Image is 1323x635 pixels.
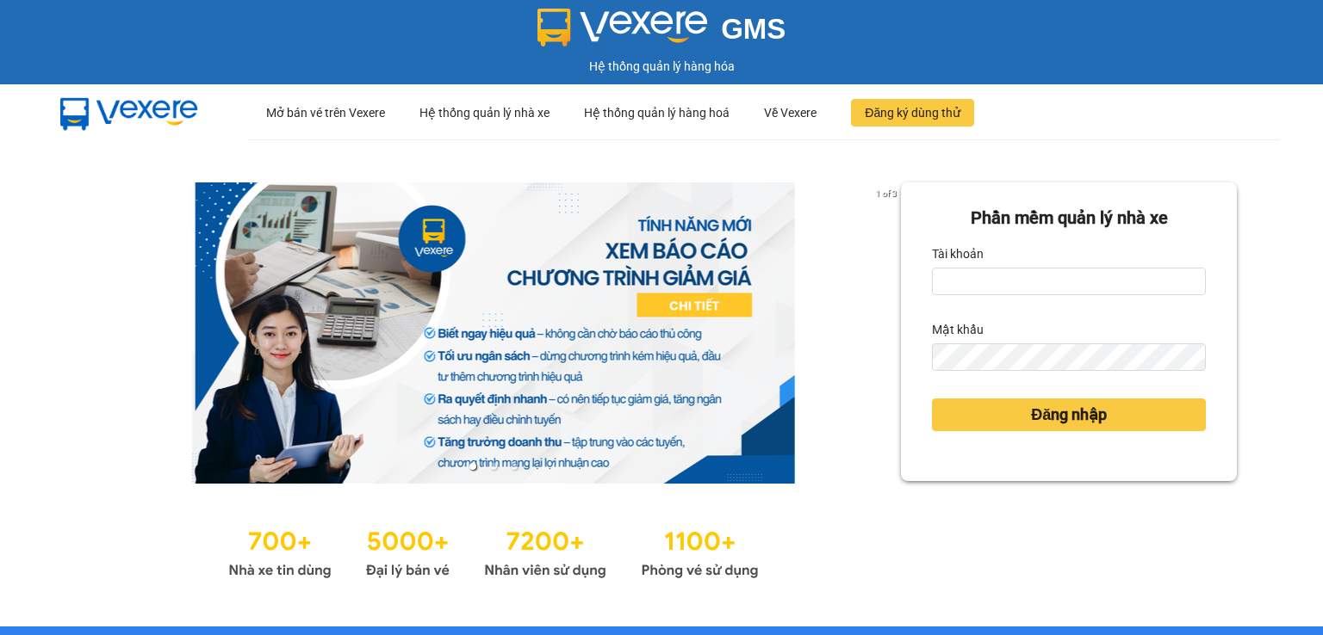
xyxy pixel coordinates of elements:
[865,103,960,122] span: Đăng ký dùng thử
[932,240,984,268] label: Tài khoản
[537,9,708,46] img: logo 2
[469,463,476,470] li: slide item 1
[537,26,786,40] a: GMS
[932,316,984,343] label: Mật khẩu
[871,182,901,205] p: 1 of 3
[764,85,817,140] div: Về Vexere
[419,85,550,140] div: Hệ thống quản lý nhà xe
[932,205,1206,231] div: Phần mềm quản lý nhà xe
[932,343,1206,371] input: Mật khẩu
[266,85,385,140] div: Mở bán vé trên Vexere
[228,518,759,583] img: Statistics.png
[851,99,974,126] button: Đăng ký dùng thử
[932,268,1206,295] input: Tài khoản
[86,182,110,484] button: previous slide / item
[877,182,901,484] button: next slide / item
[511,463,518,470] li: slide item 3
[490,463,497,470] li: slide item 2
[932,398,1206,431] button: Đăng nhập
[1031,403,1107,427] span: Đăng nhập
[43,84,215,141] img: mbUUG5Q.png
[584,85,730,140] div: Hệ thống quản lý hàng hoá
[4,57,1319,76] div: Hệ thống quản lý hàng hóa
[721,13,786,45] span: GMS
